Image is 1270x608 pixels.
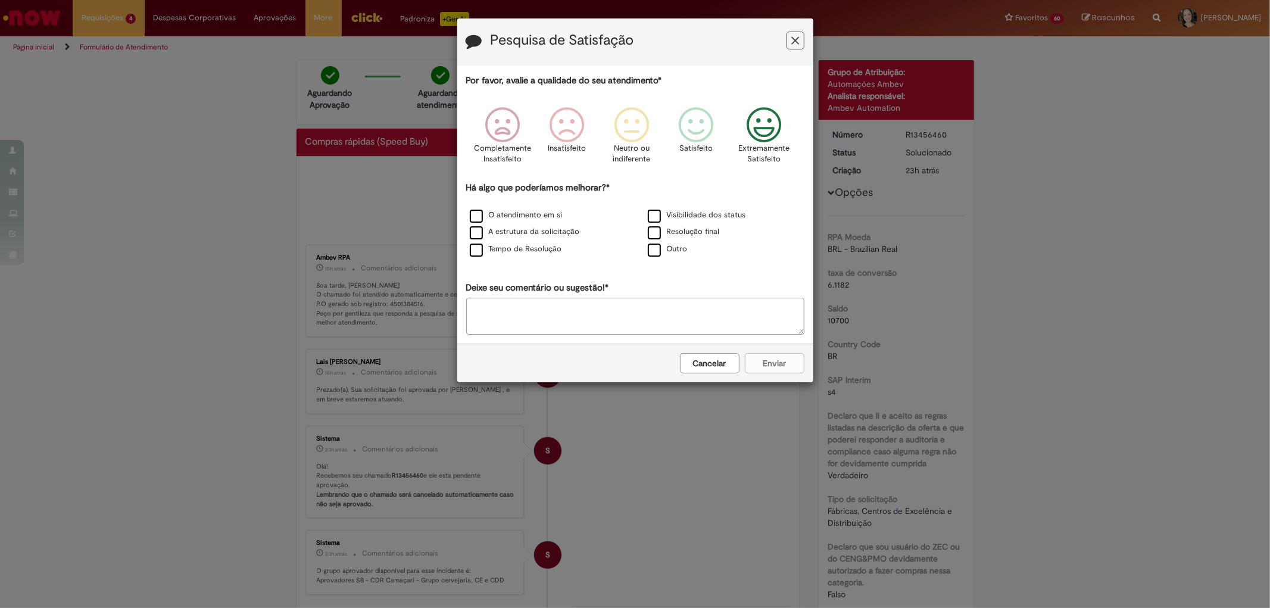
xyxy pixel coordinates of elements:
p: Satisfeito [679,143,713,154]
label: Outro [648,244,688,255]
p: Extremamente Satisfeito [738,143,790,165]
label: Deixe seu comentário ou sugestão!* [466,282,609,294]
label: Por favor, avalie a qualidade do seu atendimento* [466,74,662,87]
label: Pesquisa de Satisfação [491,33,634,48]
div: Satisfeito [666,98,726,180]
p: Completamente Insatisfeito [474,143,531,165]
label: Tempo de Resolução [470,244,562,255]
div: Neutro ou indiferente [601,98,662,180]
div: Completamente Insatisfeito [472,98,533,180]
label: A estrutura da solicitação [470,226,580,238]
div: Há algo que poderíamos melhorar?* [466,182,804,258]
div: Extremamente Satisfeito [730,98,798,180]
p: Insatisfeito [548,143,586,154]
label: O atendimento em si [470,210,563,221]
button: Cancelar [680,353,739,373]
div: Insatisfeito [536,98,597,180]
label: Visibilidade dos status [648,210,746,221]
label: Resolução final [648,226,720,238]
p: Neutro ou indiferente [610,143,653,165]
